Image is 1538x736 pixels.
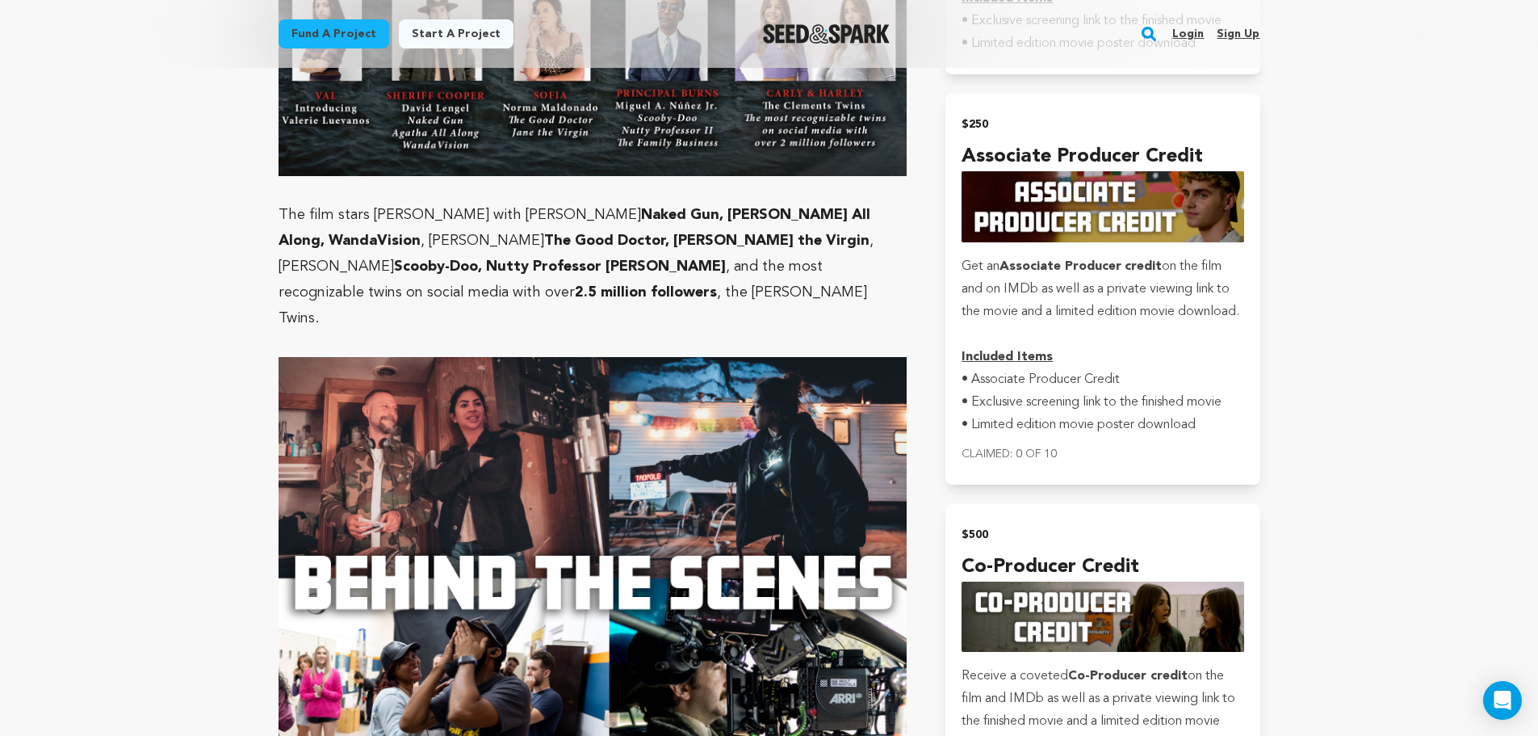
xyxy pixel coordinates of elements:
strong: 2.5 million followers [575,285,717,300]
h2: $250 [962,113,1243,136]
img: incentive [962,582,1243,652]
p: Claimed: 0 of 10 [962,443,1243,465]
h4: Associate Producer Credit [962,142,1243,171]
strong: Naked Gun, [PERSON_NAME] All Along, WandaVision [279,208,870,248]
strong: The Good Doctor, [PERSON_NAME] the Virgin [544,233,870,248]
strong: Co-Producer credit [1068,670,1188,683]
a: Fund a project [279,19,389,48]
p: The film stars [PERSON_NAME] with [PERSON_NAME] , [PERSON_NAME] , [PERSON_NAME] , and the most re... [279,202,907,331]
p: • Exclusive screening link to the finished movie [962,391,1243,414]
img: Seed&Spark Logo Dark Mode [763,24,890,44]
button: $250 Associate Producer Credit incentive Get anAssociate Producer crediton the film and on IMDb a... [945,94,1259,484]
div: Open Intercom Messenger [1483,681,1522,720]
u: Included Items [962,351,1053,364]
strong: Scooby-Doo, Nutty Professor [PERSON_NAME] [394,259,726,274]
a: Seed&Spark Homepage [763,24,890,44]
a: Sign up [1217,21,1259,47]
a: Start a project [399,19,513,48]
strong: credit [1125,260,1162,273]
p: • Limited edition movie poster download [962,414,1243,436]
h2: $500 [962,524,1243,546]
img: incentive [962,171,1243,242]
p: Get an on the film and on IMDb as well as a private viewing link to the movie and a limited editi... [962,255,1243,323]
h4: Co-Producer Credit [962,553,1243,582]
strong: Associate Producer [999,260,1121,273]
p: • Associate Producer Credit [962,368,1243,391]
a: Login [1172,21,1204,47]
